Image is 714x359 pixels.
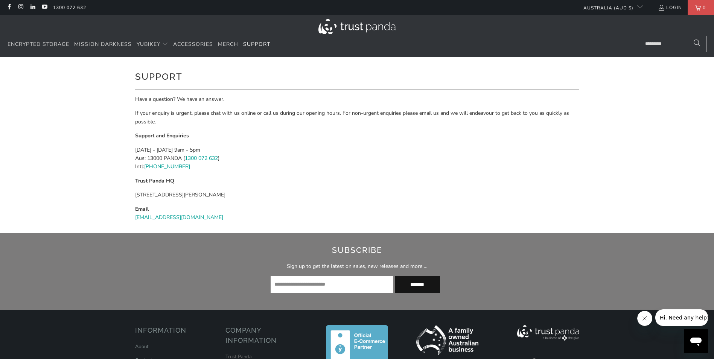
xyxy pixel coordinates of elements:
[17,5,24,11] a: Trust Panda Australia on Instagram
[218,36,238,53] a: Merch
[173,41,213,48] span: Accessories
[135,68,579,84] h1: Support
[658,3,682,12] a: Login
[639,36,706,52] input: Search...
[135,95,579,103] p: Have a question? We have an answer.
[135,205,149,213] strong: Email
[135,343,149,350] a: About
[8,36,270,53] nav: Translation missing: en.navigation.header.main_nav
[41,5,47,11] a: Trust Panda Australia on YouTube
[684,329,708,353] iframe: Button to launch messaging window
[8,36,69,53] a: Encrypted Storage
[185,155,218,162] a: 1300 072 632
[137,36,168,53] summary: YubiKey
[135,214,223,221] a: [EMAIL_ADDRESS][DOMAIN_NAME]
[145,262,569,271] p: Sign up to get the latest on sales, new releases and more …
[145,244,569,256] h2: Subscribe
[243,41,270,48] span: Support
[135,109,579,126] p: If your enquiry is urgent, please chat with us online or call us during our opening hours. For no...
[655,309,708,326] iframe: Message from company
[243,36,270,53] a: Support
[144,163,190,170] a: [PHONE_NUMBER]
[135,132,189,139] strong: Support and Enquiries
[137,41,160,48] span: YubiKey
[29,5,36,11] a: Trust Panda Australia on LinkedIn
[637,311,652,326] iframe: Close message
[74,36,132,53] a: Mission Darkness
[5,5,54,11] span: Hi. Need any help?
[8,41,69,48] span: Encrypted Storage
[688,36,706,52] button: Search
[318,19,396,34] img: Trust Panda Australia
[53,3,86,12] a: 1300 072 632
[135,146,579,171] p: [DATE] - [DATE] 9am - 5pm Aus: 13000 PANDA ( ) Intl:
[135,177,174,184] strong: Trust Panda HQ
[173,36,213,53] a: Accessories
[218,41,238,48] span: Merch
[135,191,579,199] p: [STREET_ADDRESS][PERSON_NAME]
[74,41,132,48] span: Mission Darkness
[6,5,12,11] a: Trust Panda Australia on Facebook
